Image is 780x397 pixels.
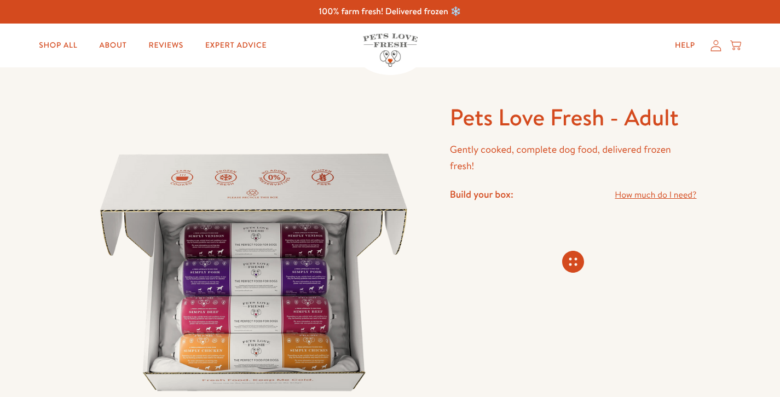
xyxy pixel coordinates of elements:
a: Shop All [30,34,86,56]
a: Help [666,34,704,56]
h1: Pets Love Fresh - Adult [450,102,697,133]
img: Pets Love Fresh [363,33,418,67]
p: Gently cooked, complete dog food, delivered frozen fresh! [450,141,697,175]
a: Reviews [140,34,192,56]
h4: Build your box: [450,188,513,200]
a: Expert Advice [197,34,275,56]
a: About [90,34,135,56]
svg: Connecting store [562,251,584,273]
a: How much do I need? [615,188,696,203]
